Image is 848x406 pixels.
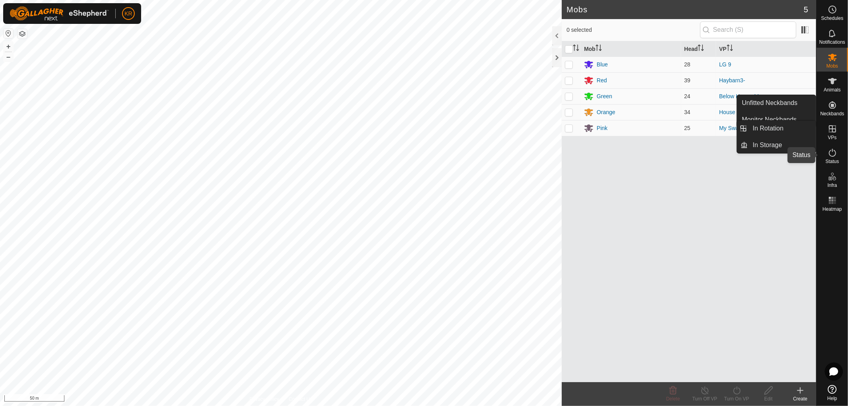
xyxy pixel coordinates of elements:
[684,109,691,115] span: 34
[737,112,816,128] a: Monitor Neckbands
[716,41,816,57] th: VP
[124,10,132,18] span: KR
[748,120,816,136] a: In Rotation
[700,21,796,38] input: Search (S)
[567,26,700,34] span: 0 selected
[827,396,837,401] span: Help
[737,120,816,136] li: In Rotation
[742,98,798,108] span: Unfitted Neckbands
[817,382,848,404] a: Help
[753,140,782,150] span: In Storage
[689,395,721,402] div: Turn Off VP
[719,77,745,84] a: Haybarn3-
[827,183,837,188] span: Infra
[666,396,680,402] span: Delete
[719,93,760,99] a: Below House 11
[827,64,838,68] span: Mobs
[597,76,607,85] div: Red
[820,111,844,116] span: Neckbands
[828,135,836,140] span: VPs
[698,46,704,52] p-sorticon: Activate to sort
[597,92,612,101] div: Green
[719,125,766,131] a: My Swamp-2-Point
[737,137,816,153] li: In Storage
[289,396,312,403] a: Contact Us
[573,46,579,52] p-sorticon: Activate to sort
[581,41,681,57] th: Mob
[821,16,843,21] span: Schedules
[4,52,13,62] button: –
[719,61,731,68] a: LG 9
[4,42,13,51] button: +
[10,6,109,21] img: Gallagher Logo
[597,108,615,117] div: Orange
[684,61,691,68] span: 28
[727,46,733,52] p-sorticon: Activate to sort
[719,109,754,115] a: House 20 - 11
[596,46,602,52] p-sorticon: Activate to sort
[597,60,608,69] div: Blue
[17,29,27,39] button: Map Layers
[721,395,753,402] div: Turn On VP
[681,41,716,57] th: Head
[825,159,839,164] span: Status
[684,93,691,99] span: 24
[753,395,784,402] div: Edit
[737,95,816,111] a: Unfitted Neckbands
[784,395,816,402] div: Create
[4,29,13,38] button: Reset Map
[567,5,804,14] h2: Mobs
[684,77,691,84] span: 39
[597,124,607,132] div: Pink
[753,124,784,133] span: In Rotation
[819,40,845,45] span: Notifications
[823,207,842,212] span: Heatmap
[804,4,808,16] span: 5
[684,125,691,131] span: 25
[748,137,816,153] a: In Storage
[742,115,797,124] span: Monitor Neckbands
[250,396,279,403] a: Privacy Policy
[824,87,841,92] span: Animals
